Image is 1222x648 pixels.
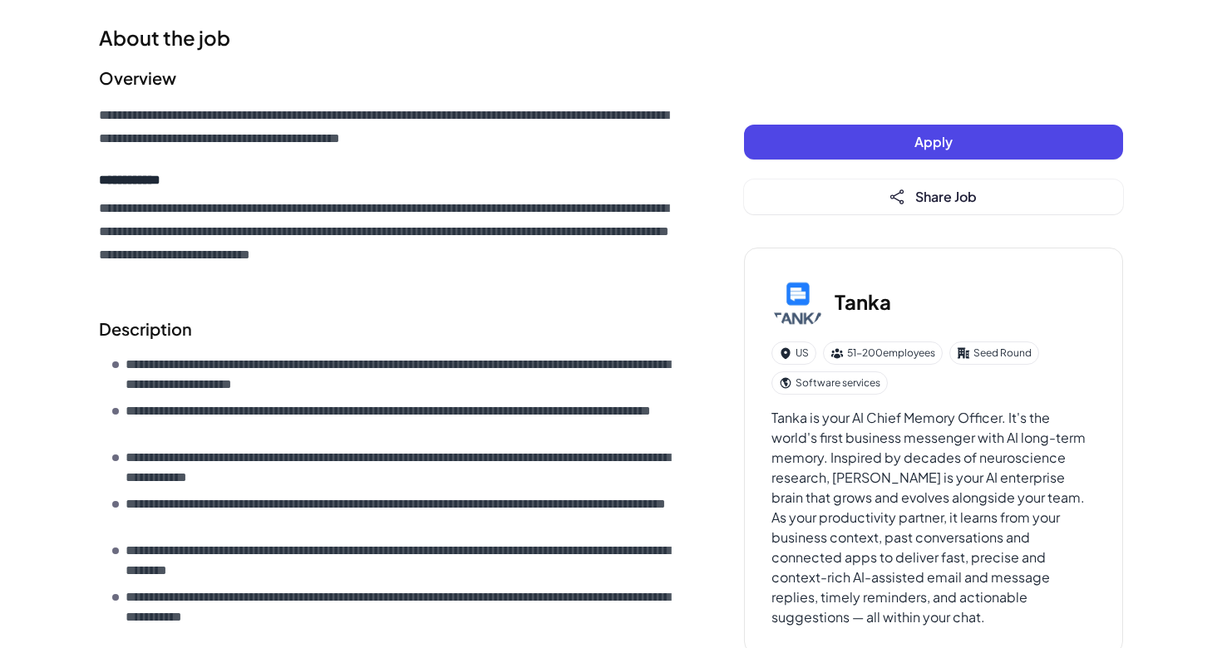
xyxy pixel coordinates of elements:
[771,275,825,328] img: Ta
[771,341,816,365] div: US
[771,371,888,395] div: Software services
[99,66,678,91] h2: Overview
[823,341,943,365] div: 51-200 employees
[99,22,678,52] h1: About the job
[949,341,1039,365] div: Seed Round
[771,408,1096,627] div: Tanka is your AI Chief Memory Officer. It's the world's first business messenger with AI long-ter...
[835,287,891,317] h3: Tanka
[744,125,1123,160] button: Apply
[914,133,953,150] span: Apply
[744,179,1123,214] button: Share Job
[99,317,678,341] h2: Description
[915,188,977,205] span: Share Job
